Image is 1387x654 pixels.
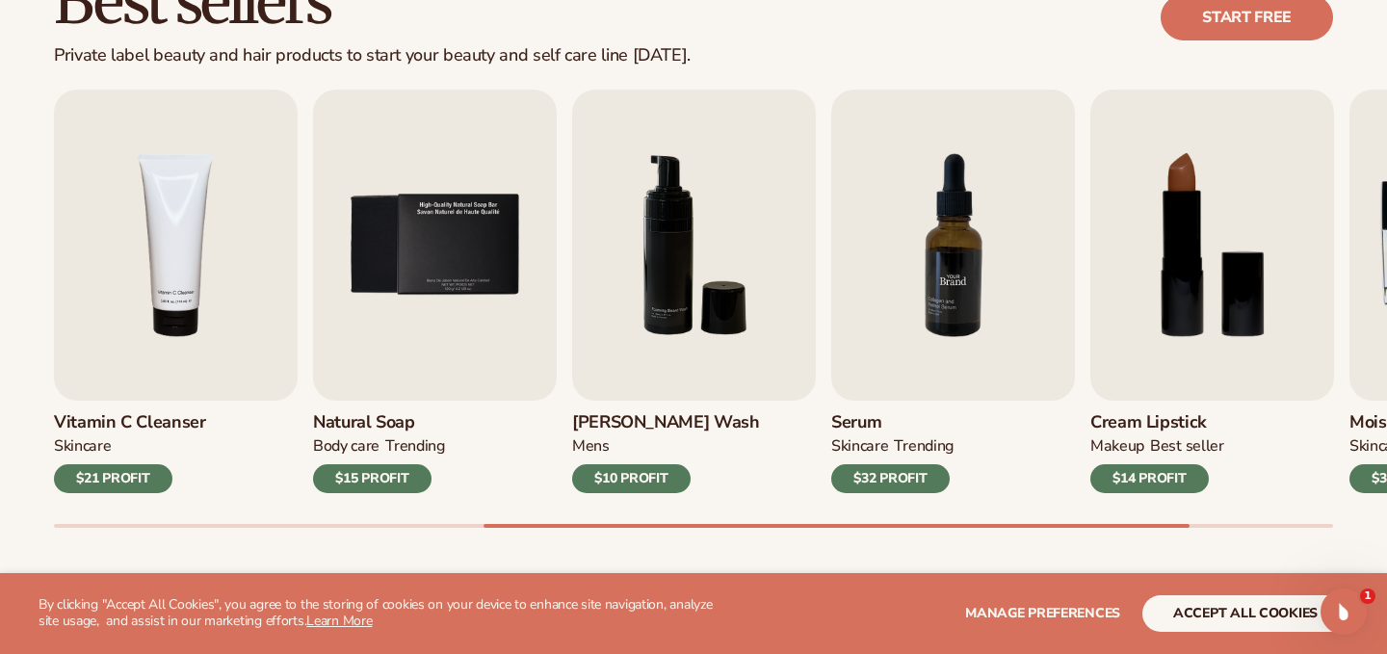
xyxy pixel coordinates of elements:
div: $21 PROFIT [54,464,172,493]
p: By clicking "Accept All Cookies", you agree to the storing of cookies on your device to enhance s... [39,597,724,630]
div: $15 PROFIT [313,464,432,493]
div: Private label beauty and hair products to start your beauty and self care line [DATE]. [54,45,691,66]
h3: Cream Lipstick [1090,412,1224,433]
h3: Vitamin C Cleanser [54,412,206,433]
a: 4 / 9 [54,90,298,493]
div: TRENDING [894,436,953,457]
div: BEST SELLER [1150,436,1224,457]
button: accept all cookies [1142,595,1348,632]
div: mens [572,436,610,457]
div: Skincare [54,436,111,457]
span: Manage preferences [965,604,1120,622]
a: 6 / 9 [572,90,816,493]
a: 7 / 9 [831,90,1075,493]
span: 1 [1360,589,1375,604]
h3: Serum [831,412,954,433]
img: Shopify Image 11 [831,90,1075,401]
iframe: Intercom live chat [1321,589,1367,635]
a: 5 / 9 [313,90,557,493]
div: $14 PROFIT [1090,464,1209,493]
div: $32 PROFIT [831,464,950,493]
div: SKINCARE [831,436,888,457]
h3: Natural Soap [313,412,445,433]
div: TRENDING [385,436,444,457]
div: MAKEUP [1090,436,1144,457]
button: Manage preferences [965,595,1120,632]
div: $10 PROFIT [572,464,691,493]
a: 8 / 9 [1090,90,1334,493]
h3: [PERSON_NAME] Wash [572,412,760,433]
div: BODY Care [313,436,379,457]
a: Learn More [306,612,372,630]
